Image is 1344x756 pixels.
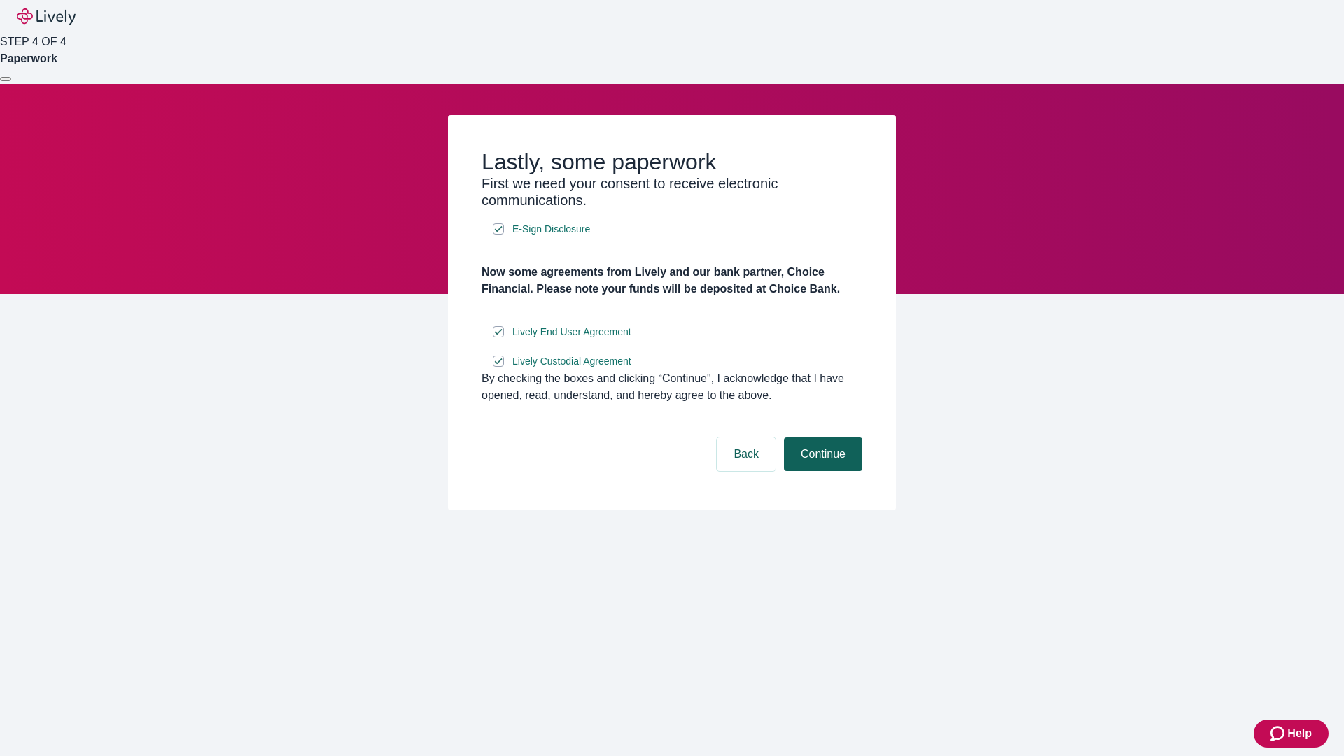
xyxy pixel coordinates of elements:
h4: Now some agreements from Lively and our bank partner, Choice Financial. Please note your funds wi... [482,264,862,297]
h2: Lastly, some paperwork [482,148,862,175]
span: Lively Custodial Agreement [512,354,631,369]
button: Back [717,437,776,471]
div: By checking the boxes and clicking “Continue", I acknowledge that I have opened, read, understand... [482,370,862,404]
img: Lively [17,8,76,25]
a: e-sign disclosure document [510,353,634,370]
a: e-sign disclosure document [510,323,634,341]
span: Lively End User Agreement [512,325,631,339]
button: Zendesk support iconHelp [1254,720,1329,748]
a: e-sign disclosure document [510,220,593,238]
svg: Zendesk support icon [1270,725,1287,742]
button: Continue [784,437,862,471]
span: E-Sign Disclosure [512,222,590,237]
h3: First we need your consent to receive electronic communications. [482,175,862,209]
span: Help [1287,725,1312,742]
